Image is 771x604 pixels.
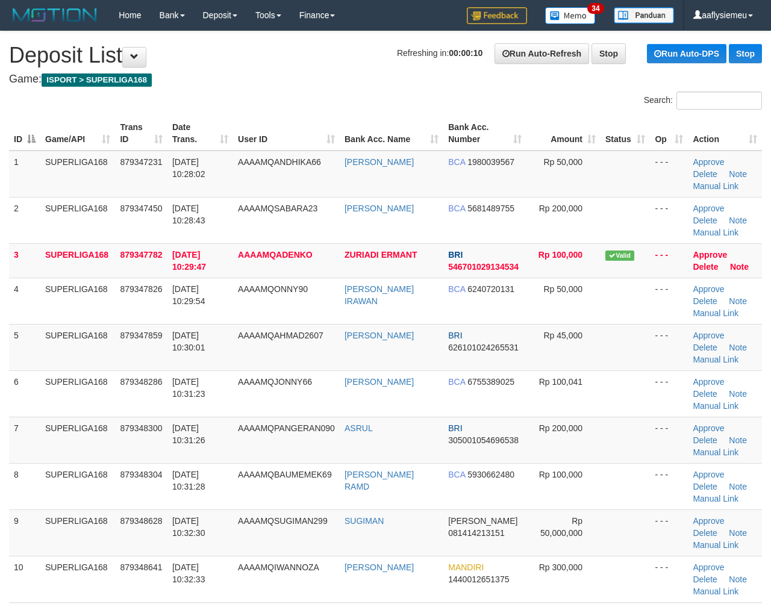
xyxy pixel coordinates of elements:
[693,157,724,167] a: Approve
[172,157,205,179] span: [DATE] 10:28:02
[172,470,205,491] span: [DATE] 10:31:28
[9,6,101,24] img: MOTION_logo.png
[9,463,40,509] td: 8
[693,250,727,260] a: Approve
[693,389,717,399] a: Delete
[345,423,373,433] a: ASRUL
[238,377,312,387] span: AAAAMQJONNY66
[729,482,747,491] a: Note
[545,7,596,24] img: Button%20Memo.svg
[729,44,762,63] a: Stop
[650,243,688,278] td: - - -
[467,470,514,479] span: Copy 5930662480 to clipboard
[448,262,519,272] span: Copy 546701029134534 to clipboard
[729,574,747,584] a: Note
[40,197,115,243] td: SUPERLIGA168
[729,343,747,352] a: Note
[650,116,688,151] th: Op: activate to sort column ascending
[693,435,717,445] a: Delete
[120,423,162,433] span: 879348300
[688,116,762,151] th: Action: activate to sort column ascending
[9,43,762,67] h1: Deposit List
[9,324,40,370] td: 5
[605,251,634,261] span: Valid transaction
[9,370,40,417] td: 6
[448,377,465,387] span: BCA
[693,540,738,550] a: Manual Link
[448,157,465,167] span: BCA
[526,116,601,151] th: Amount: activate to sort column ascending
[448,204,465,213] span: BCA
[9,556,40,602] td: 10
[693,296,717,306] a: Delete
[345,470,414,491] a: [PERSON_NAME] RAMD
[40,509,115,556] td: SUPERLIGA168
[120,377,162,387] span: 879348286
[587,3,604,14] span: 34
[729,435,747,445] a: Note
[693,181,738,191] a: Manual Link
[650,556,688,602] td: - - -
[448,516,517,526] span: [PERSON_NAME]
[345,204,414,213] a: [PERSON_NAME]
[345,516,384,526] a: SUGIMAN
[592,43,626,64] a: Stop
[644,92,762,110] label: Search:
[115,116,167,151] th: Trans ID: activate to sort column ascending
[650,370,688,417] td: - - -
[467,157,514,167] span: Copy 1980039567 to clipboard
[40,116,115,151] th: Game/API: activate to sort column ascending
[40,463,115,509] td: SUPERLIGA168
[120,562,162,572] span: 879348641
[448,284,465,294] span: BCA
[693,169,717,179] a: Delete
[693,355,738,364] a: Manual Link
[650,197,688,243] td: - - -
[172,204,205,225] span: [DATE] 10:28:43
[693,262,718,272] a: Delete
[172,516,205,538] span: [DATE] 10:32:30
[693,494,738,503] a: Manual Link
[238,516,328,526] span: AAAAMQSUGIMAN299
[345,284,414,306] a: [PERSON_NAME] IRAWAN
[9,509,40,556] td: 9
[40,556,115,602] td: SUPERLIGA168
[650,278,688,324] td: - - -
[693,228,738,237] a: Manual Link
[647,44,726,63] a: Run Auto-DPS
[9,243,40,278] td: 3
[9,73,762,86] h4: Game:
[120,204,162,213] span: 879347450
[448,470,465,479] span: BCA
[40,370,115,417] td: SUPERLIGA168
[539,204,582,213] span: Rp 200,000
[448,250,463,260] span: BRI
[543,284,582,294] span: Rp 50,000
[539,377,582,387] span: Rp 100,041
[42,73,152,87] span: ISPORT > SUPERLIGA168
[172,562,205,584] span: [DATE] 10:32:33
[693,516,724,526] a: Approve
[345,250,417,260] a: ZURIADI ERMANT
[693,216,717,225] a: Delete
[693,284,724,294] a: Approve
[729,389,747,399] a: Note
[340,116,443,151] th: Bank Acc. Name: activate to sort column ascending
[693,204,724,213] a: Approve
[676,92,762,110] input: Search:
[650,509,688,556] td: - - -
[345,562,414,572] a: [PERSON_NAME]
[120,250,162,260] span: 879347782
[467,204,514,213] span: Copy 5681489755 to clipboard
[345,331,414,340] a: [PERSON_NAME]
[238,157,321,167] span: AAAAMQANDHIKA66
[448,574,509,584] span: Copy 1440012651375 to clipboard
[345,157,414,167] a: [PERSON_NAME]
[345,377,414,387] a: [PERSON_NAME]
[729,296,747,306] a: Note
[495,43,589,64] a: Run Auto-Refresh
[543,157,582,167] span: Rp 50,000
[650,324,688,370] td: - - -
[693,423,724,433] a: Approve
[172,250,206,272] span: [DATE] 10:29:47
